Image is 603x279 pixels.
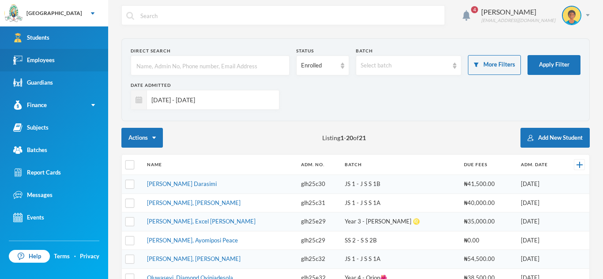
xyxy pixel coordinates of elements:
[520,128,590,148] button: Add New Student
[516,155,563,175] th: Adm. Date
[460,250,516,269] td: ₦54,500.00
[147,255,241,262] a: [PERSON_NAME], [PERSON_NAME]
[74,252,76,261] div: ·
[340,134,344,141] b: 1
[13,213,44,222] div: Events
[297,250,341,269] td: glh25c32
[13,145,47,155] div: Batches
[577,162,583,168] img: +
[136,56,285,76] input: Name, Admin No, Phone number, Email Address
[322,133,366,142] span: Listing - of
[460,231,516,250] td: ₦0.00
[9,250,50,263] a: Help
[147,237,238,244] a: [PERSON_NAME], Ayomiposi Peace
[356,48,462,54] div: Batch
[340,212,460,231] td: Year 3 - [PERSON_NAME] ♌️
[54,252,70,261] a: Terms
[26,9,82,17] div: [GEOGRAPHIC_DATA]
[340,155,460,175] th: Batch
[516,175,563,194] td: [DATE]
[131,48,290,54] div: Direct Search
[147,199,241,206] a: [PERSON_NAME], [PERSON_NAME]
[13,100,47,110] div: Finance
[340,175,460,194] td: JS 1 - J S S 1B
[131,82,279,89] div: Date Admitted
[471,6,478,13] span: 4
[297,212,341,231] td: glh25e29
[301,61,336,70] div: Enrolled
[460,212,516,231] td: ₦35,000.00
[481,17,555,24] div: [EMAIL_ADDRESS][DOMAIN_NAME]
[13,33,49,42] div: Students
[147,90,275,110] input: e.g. 12/08/2025 - 12/09/2025
[297,193,341,212] td: glh25c31
[516,212,563,231] td: [DATE]
[297,175,341,194] td: glh25c30
[481,7,555,17] div: [PERSON_NAME]
[468,55,521,75] button: More Filters
[340,193,460,212] td: JS 1 - J S S 1A
[340,250,460,269] td: JS 1 - J S S 1A
[13,123,49,132] div: Subjects
[563,7,580,24] img: STUDENT
[143,155,297,175] th: Name
[13,56,55,65] div: Employees
[460,175,516,194] td: ₦41,500.00
[13,190,53,200] div: Messages
[147,218,256,225] a: [PERSON_NAME], Excel [PERSON_NAME]
[359,134,366,141] b: 21
[80,252,99,261] a: Privacy
[13,78,53,87] div: Guardians
[297,231,341,250] td: glh25c29
[361,61,449,70] div: Select batch
[5,5,23,22] img: logo
[460,193,516,212] td: ₦40,000.00
[297,155,341,175] th: Adm. No.
[126,12,134,20] img: search
[147,180,217,187] a: [PERSON_NAME] Darasimi
[296,48,349,54] div: Status
[516,231,563,250] td: [DATE]
[460,155,516,175] th: Due Fees
[516,193,563,212] td: [DATE]
[528,55,580,75] button: Apply Filter
[139,6,440,26] input: Search
[13,168,61,177] div: Report Cards
[346,134,353,141] b: 20
[340,231,460,250] td: SS 2 - S S 2B
[121,128,163,148] button: Actions
[516,250,563,269] td: [DATE]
